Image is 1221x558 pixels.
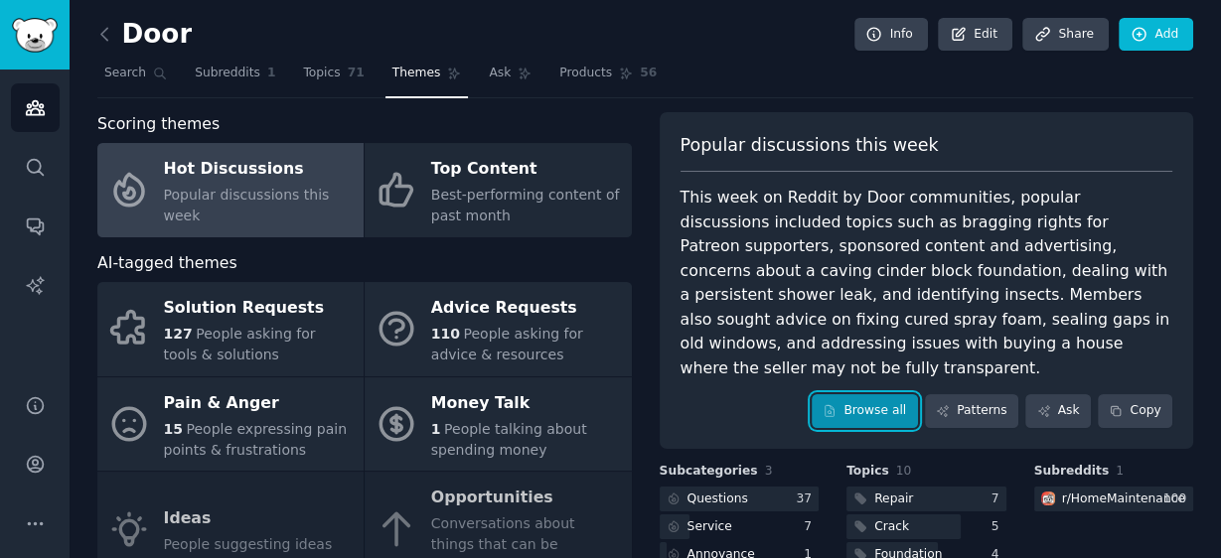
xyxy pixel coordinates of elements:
img: GummySearch logo [12,18,58,53]
a: Edit [938,18,1012,52]
span: Best-performing content of past month [431,187,620,223]
span: Topics [846,463,889,481]
div: Money Talk [431,387,621,419]
div: 7 [992,490,1006,508]
span: Ask [489,65,511,82]
a: Pain & Anger15People expressing pain points & frustrations [97,377,364,472]
span: Popular discussions this week [164,187,330,223]
div: 100 [1163,490,1193,508]
div: Questions [687,490,748,508]
span: 1 [1116,464,1124,478]
div: 7 [804,518,819,536]
span: 10 [896,464,912,478]
div: Repair [874,490,913,508]
h2: Door [97,19,192,51]
a: Service7 [660,514,820,539]
a: Crack5 [846,514,1006,539]
span: Topics [303,65,340,82]
span: People expressing pain points & frustrations [164,421,347,458]
span: Subcategories [660,463,758,481]
span: Products [559,65,612,82]
a: Money Talk1People talking about spending money [365,377,631,472]
div: 5 [992,518,1006,536]
a: Add [1119,18,1193,52]
a: Solution Requests127People asking for tools & solutions [97,282,364,376]
div: Top Content [431,154,621,186]
div: Crack [874,518,909,536]
span: People asking for tools & solutions [164,326,316,362]
span: 71 [348,65,365,82]
div: Service [687,518,732,536]
span: 1 [267,65,276,82]
div: Hot Discussions [164,154,354,186]
a: Questions37 [660,487,820,511]
a: Repair7 [846,487,1006,511]
a: Browse all [812,394,918,428]
span: 127 [164,326,193,342]
a: Ask [482,58,538,98]
a: Themes [385,58,469,98]
a: Top ContentBest-performing content of past month [365,143,631,237]
a: Advice Requests110People asking for advice & resources [365,282,631,376]
a: Info [854,18,928,52]
span: People asking for advice & resources [431,326,583,362]
a: Products56 [552,58,664,98]
span: AI-tagged themes [97,251,237,276]
button: Copy [1098,394,1172,428]
span: People talking about spending money [431,421,587,458]
a: Patterns [925,394,1018,428]
span: 3 [765,464,773,478]
span: 15 [164,421,183,437]
span: Subreddits [195,65,260,82]
span: Themes [392,65,441,82]
span: Popular discussions this week [681,133,939,158]
div: This week on Reddit by Door communities, popular discussions included topics such as bragging rig... [681,186,1173,380]
div: 37 [796,490,819,508]
a: Hot DiscussionsPopular discussions this week [97,143,364,237]
a: Share [1022,18,1108,52]
span: Subreddits [1034,463,1110,481]
a: Subreddits1 [188,58,282,98]
div: Pain & Anger [164,387,354,419]
a: Ask [1025,394,1091,428]
span: 56 [640,65,657,82]
a: HomeMaintenancer/HomeMaintenance100 [1034,487,1194,511]
div: Advice Requests [431,293,621,325]
div: Solution Requests [164,293,354,325]
a: Topics71 [296,58,371,98]
img: HomeMaintenance [1041,491,1055,505]
div: r/ HomeMaintenance [1062,490,1185,508]
span: 1 [431,421,441,437]
span: Scoring themes [97,112,220,137]
a: Search [97,58,174,98]
span: Search [104,65,146,82]
span: 110 [431,326,460,342]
